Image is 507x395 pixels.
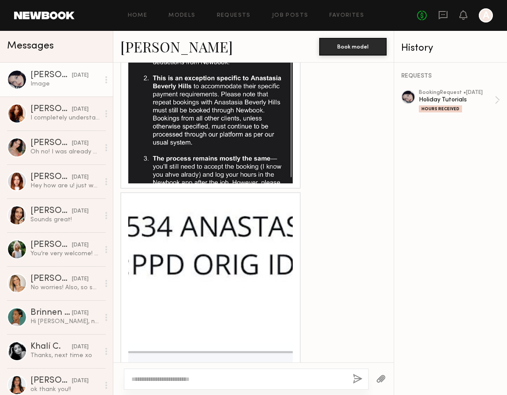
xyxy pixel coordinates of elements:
[30,114,100,122] div: I completely understand- atm it doesn’t make sense for me but hopefully in the future we can make...
[128,13,148,19] a: Home
[72,139,89,148] div: [DATE]
[401,73,500,79] div: REQUESTS
[168,13,195,19] a: Models
[30,148,100,156] div: Oh no! I was already asleep and didn’t see the message! Yes, please reach out for the next one! H...
[30,283,100,292] div: No worries! Also, so sorry I forgot to respond to the message above. But I would’ve loved to work...
[419,90,495,96] div: booking Request • [DATE]
[72,207,89,216] div: [DATE]
[72,343,89,351] div: [DATE]
[479,8,493,22] a: A
[30,385,100,394] div: ok thank you!!
[30,216,100,224] div: Sounds great!
[30,207,72,216] div: [PERSON_NAME]
[30,80,100,88] div: Image
[72,241,89,250] div: [DATE]
[401,43,500,53] div: History
[72,105,89,114] div: [DATE]
[30,351,100,360] div: Thanks, next time xo
[72,309,89,317] div: [DATE]
[72,377,89,385] div: [DATE]
[30,376,72,385] div: [PERSON_NAME]
[7,41,54,51] span: Messages
[329,13,364,19] a: Favorites
[272,13,309,19] a: Job Posts
[30,250,100,258] div: You’re very welcome! Looking forward to it :)
[72,173,89,182] div: [DATE]
[30,105,72,114] div: [PERSON_NAME]
[30,71,72,80] div: [PERSON_NAME]
[72,71,89,80] div: [DATE]
[419,105,462,112] div: Hours Received
[30,139,72,148] div: [PERSON_NAME]
[30,317,100,326] div: Hi [PERSON_NAME], no worries, thank you!
[319,38,387,56] button: Book model
[30,275,72,283] div: [PERSON_NAME]
[217,13,251,19] a: Requests
[30,241,72,250] div: [PERSON_NAME]
[30,309,72,317] div: Brinnen [PERSON_NAME]
[120,37,233,56] a: [PERSON_NAME]
[72,275,89,283] div: [DATE]
[30,173,72,182] div: [PERSON_NAME]
[30,182,100,190] div: Hey how are u! just wanted to reach out and share that I am now an influencer agent at Bounty LA ...
[319,42,387,50] a: Book model
[419,90,500,112] a: bookingRequest •[DATE]Holiday TutorialsHours Received
[419,96,495,104] div: Holiday Tutorials
[30,343,72,351] div: Khalí C.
